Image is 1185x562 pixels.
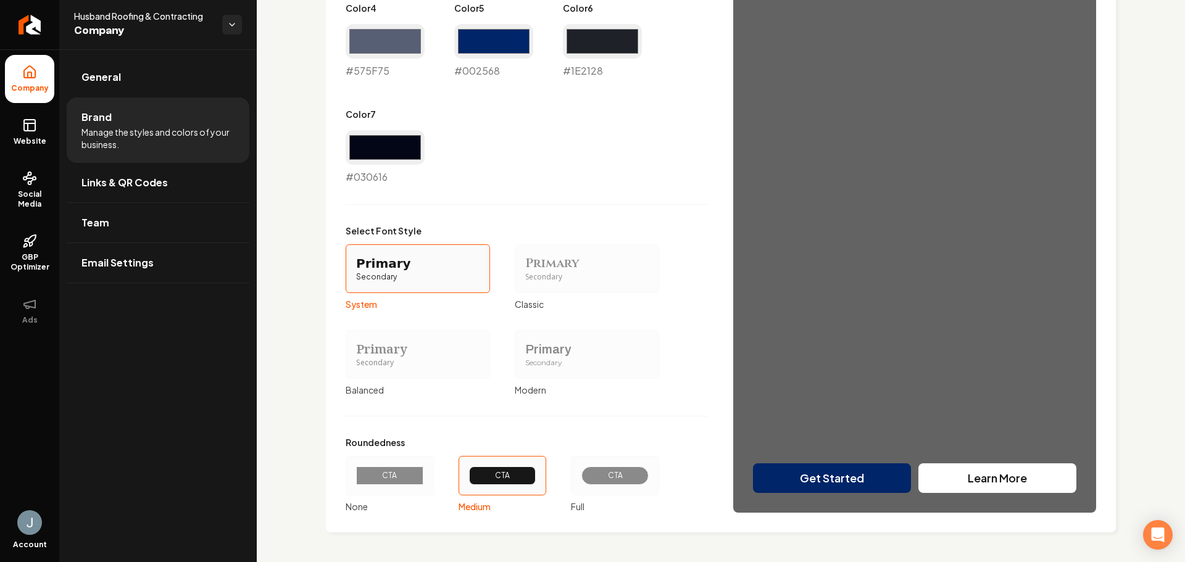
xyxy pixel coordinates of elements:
[17,510,42,535] img: Jomel Hermosura
[525,255,649,272] div: Primary
[454,2,533,14] label: Color 5
[5,108,54,156] a: Website
[346,108,425,120] label: Color 7
[480,471,526,481] div: CTA
[346,24,425,78] div: #575F75
[515,384,659,396] div: Modern
[6,83,54,93] span: Company
[17,315,43,325] span: Ads
[346,436,659,448] label: Roundedness
[592,471,638,481] div: CTA
[459,500,547,513] div: Medium
[356,358,480,368] div: Secondary
[13,540,47,550] span: Account
[81,215,109,230] span: Team
[346,130,425,184] div: #030616
[5,252,54,272] span: GBP Optimizer
[9,136,51,146] span: Website
[1143,520,1173,550] div: Open Intercom Messenger
[454,24,533,78] div: #002568
[81,175,168,190] span: Links & QR Codes
[81,255,154,270] span: Email Settings
[563,24,642,78] div: #1E2128
[367,471,413,481] div: CTA
[5,161,54,219] a: Social Media
[67,203,249,242] a: Team
[5,189,54,209] span: Social Media
[525,358,649,368] div: Secondary
[67,243,249,283] a: Email Settings
[346,225,659,237] label: Select Font Style
[74,22,212,39] span: Company
[356,272,480,283] div: Secondary
[356,341,480,358] div: Primary
[356,255,480,272] div: Primary
[81,110,112,125] span: Brand
[17,510,42,535] button: Open user button
[81,70,121,85] span: General
[571,500,659,513] div: Full
[525,272,649,283] div: Secondary
[346,298,490,310] div: System
[346,500,434,513] div: None
[67,57,249,97] a: General
[5,224,54,282] a: GBP Optimizer
[5,287,54,335] button: Ads
[81,126,235,151] span: Manage the styles and colors of your business.
[19,15,41,35] img: Rebolt Logo
[346,384,490,396] div: Balanced
[525,341,649,358] div: Primary
[67,163,249,202] a: Links & QR Codes
[346,2,425,14] label: Color 4
[515,298,659,310] div: Classic
[563,2,642,14] label: Color 6
[74,10,212,22] span: Husband Roofing & Contracting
